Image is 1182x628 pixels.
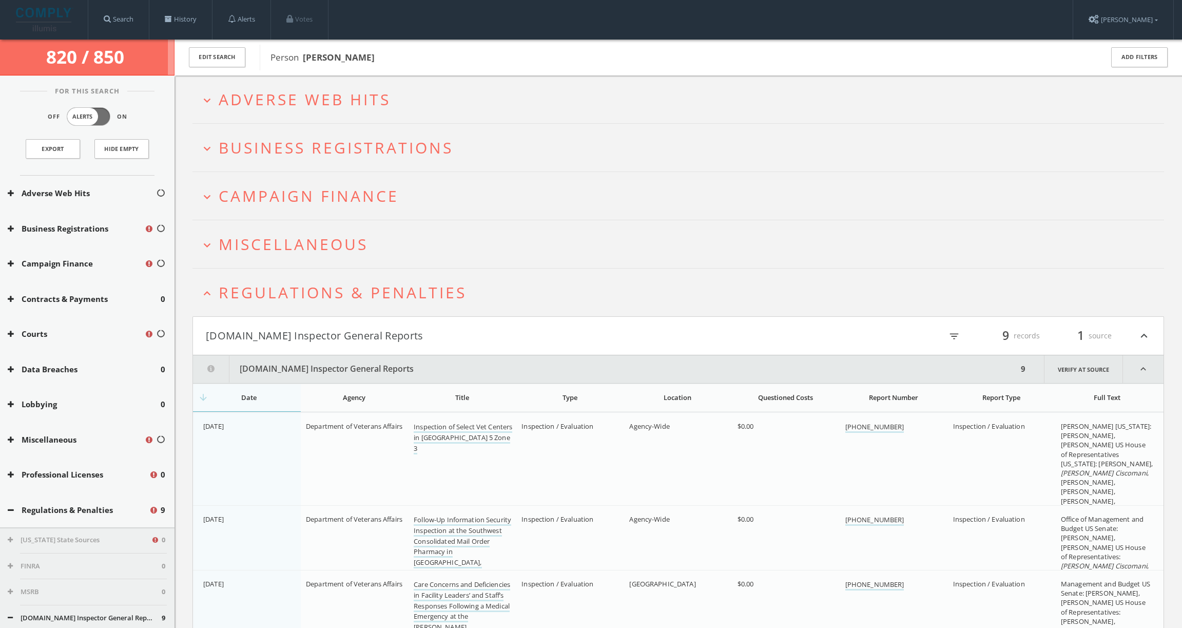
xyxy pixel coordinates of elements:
span: [PERSON_NAME] [US_STATE]: [PERSON_NAME], [PERSON_NAME] US House of Representatives [US_STATE]: [P... [1061,422,1153,543]
span: On [117,112,127,121]
button: Professional Licenses [8,469,149,481]
span: Department of Veterans Affairs [306,422,402,431]
div: Questioned Costs [738,393,834,402]
button: Business Registrations [8,223,144,235]
span: [DATE] [203,422,224,431]
span: 9 [998,327,1014,345]
a: [PHONE_NUMBER] [845,515,904,526]
button: Contracts & Payments [8,293,161,305]
span: Inspection / Evaluation [953,422,1025,431]
span: 0 [162,561,165,572]
span: [DATE] [203,579,224,588]
a: [PHONE_NUMBER] [845,580,904,591]
a: [PHONE_NUMBER] [845,422,904,433]
span: Department of Veterans Affairs [306,579,402,588]
div: Date [203,393,295,402]
button: expand_moreCampaign Finance [200,187,1164,204]
span: 9 [161,504,165,516]
span: Agency-Wide [629,515,669,524]
b: [PERSON_NAME] [303,51,375,63]
button: Campaign Finance [8,258,144,270]
button: Lobbying [8,398,161,410]
i: arrow_downward [198,392,208,403]
span: 0 [161,469,165,481]
i: expand_more [200,142,214,156]
div: Location [629,393,726,402]
span: Inspection / Evaluation [953,515,1025,524]
span: 820 / 850 [46,45,128,69]
em: [PERSON_NAME] [1061,468,1114,478]
span: Campaign Finance [219,185,399,206]
div: records [978,327,1040,345]
span: Regulations & Penalties [219,282,467,303]
span: 0 [161,293,165,305]
span: Miscellaneous [219,234,368,255]
span: Inspection / Evaluation [521,579,593,588]
div: 9 [1018,355,1029,383]
button: Miscellaneous [8,434,144,446]
button: Courts [8,328,144,340]
i: expand_more [200,93,214,107]
button: [DOMAIN_NAME] Inspector General Reports [206,327,679,345]
button: FINRA [8,561,162,572]
img: illumis [16,8,73,31]
div: Report Number [845,393,942,402]
div: Full Text [1061,393,1153,402]
span: Adverse Web Hits [219,89,391,110]
a: Verify at source [1044,355,1123,383]
span: [GEOGRAPHIC_DATA] [629,579,695,588]
a: Inspection of Select Vet Centers in [GEOGRAPHIC_DATA] 5 Zone 3 [414,422,512,454]
span: Inspection / Evaluation [521,422,593,431]
span: $0.00 [738,515,754,524]
span: 0 [162,587,165,597]
div: Report Type [953,393,1050,402]
span: For This Search [47,86,127,97]
button: expand_moreMiscellaneous [200,236,1164,253]
button: Add Filters [1111,47,1168,67]
span: Business Registrations [219,137,453,158]
em: Ciscomani [1115,561,1147,570]
i: expand_less [1123,355,1164,383]
div: source [1050,327,1112,345]
button: Regulations & Penalties [8,504,149,516]
div: Agency [306,393,402,402]
span: Person [270,51,375,63]
i: expand_more [200,190,214,204]
span: Department of Veterans Affairs [306,515,402,524]
a: Export [26,139,80,159]
button: MSRB [8,587,162,597]
button: expand_lessRegulations & Penalties [200,284,1164,301]
span: Inspection / Evaluation [521,515,593,524]
i: expand_more [200,238,214,252]
span: 0 [161,364,165,375]
em: [PERSON_NAME] [1061,561,1114,570]
i: expand_less [200,287,214,300]
button: Edit Search [189,47,245,67]
button: Adverse Web Hits [8,187,156,199]
button: Hide Empty [94,139,149,159]
div: Type [521,393,618,402]
i: filter_list [948,331,960,342]
span: 1 [1073,327,1089,345]
span: Agency-Wide [629,422,669,431]
span: $0.00 [738,579,754,588]
button: [DOMAIN_NAME] Inspector General Reports [8,613,162,623]
i: expand_less [1137,327,1151,345]
button: expand_moreBusiness Registrations [200,139,1164,156]
div: Title [414,393,510,402]
span: $0.00 [738,422,754,431]
span: 9 [162,613,165,623]
span: Off [48,112,60,121]
button: [US_STATE] State Sources [8,535,151,545]
span: Office of Management and Budget US Senate: [PERSON_NAME], [PERSON_NAME] US House of Representativ... [1061,515,1149,580]
a: Follow-Up Information Security Inspection at the Southwest Consolidated Mail Order Pharmacy in [G... [414,515,511,579]
button: Data Breaches [8,364,161,375]
button: expand_moreAdverse Web Hits [200,91,1164,108]
span: 0 [162,535,165,545]
span: [DATE] [203,515,224,524]
button: [DOMAIN_NAME] Inspector General Reports [193,355,1018,383]
em: Ciscomani [1115,468,1147,478]
span: Inspection / Evaluation [953,579,1025,588]
span: 0 [161,398,165,410]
